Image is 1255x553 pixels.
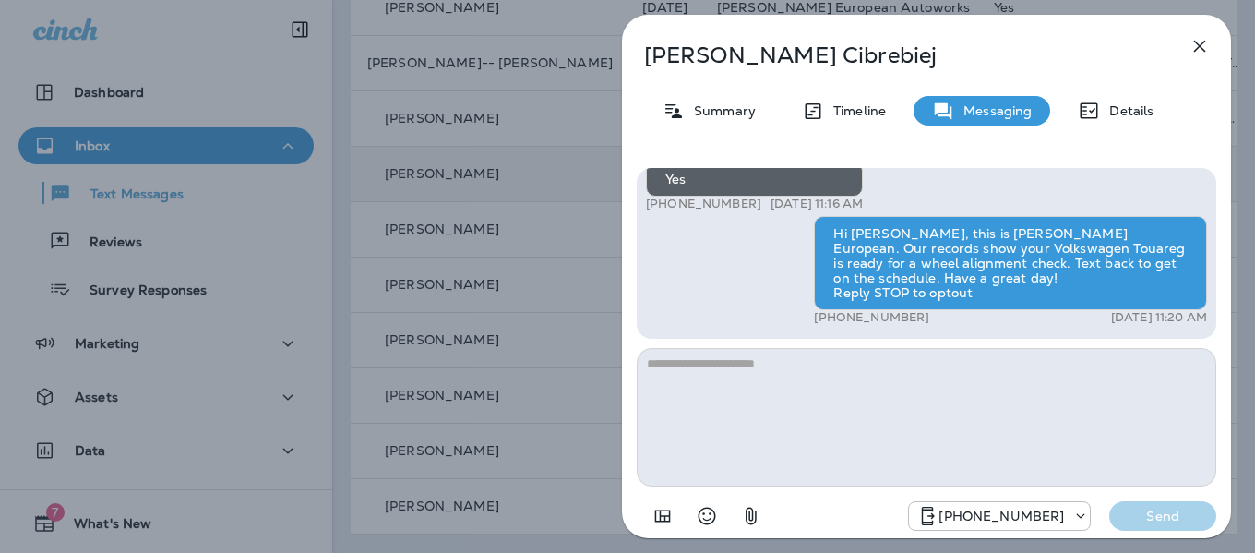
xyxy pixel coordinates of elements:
[909,505,1090,527] div: +1 (813) 428-9920
[646,197,761,211] p: [PHONE_NUMBER]
[824,103,886,118] p: Timeline
[685,103,756,118] p: Summary
[646,162,863,197] div: Yes
[938,509,1064,523] p: [PHONE_NUMBER]
[954,103,1032,118] p: Messaging
[644,42,1148,68] p: [PERSON_NAME] Cibrebiej
[1111,310,1207,325] p: [DATE] 11:20 AM
[814,310,929,325] p: [PHONE_NUMBER]
[771,197,863,211] p: [DATE] 11:16 AM
[688,498,725,535] button: Select an emoji
[644,498,681,535] button: Add in a premade template
[1100,103,1153,118] p: Details
[814,216,1207,310] div: Hi [PERSON_NAME], this is [PERSON_NAME] European. Our records show your Volkswagen Touareg is rea...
